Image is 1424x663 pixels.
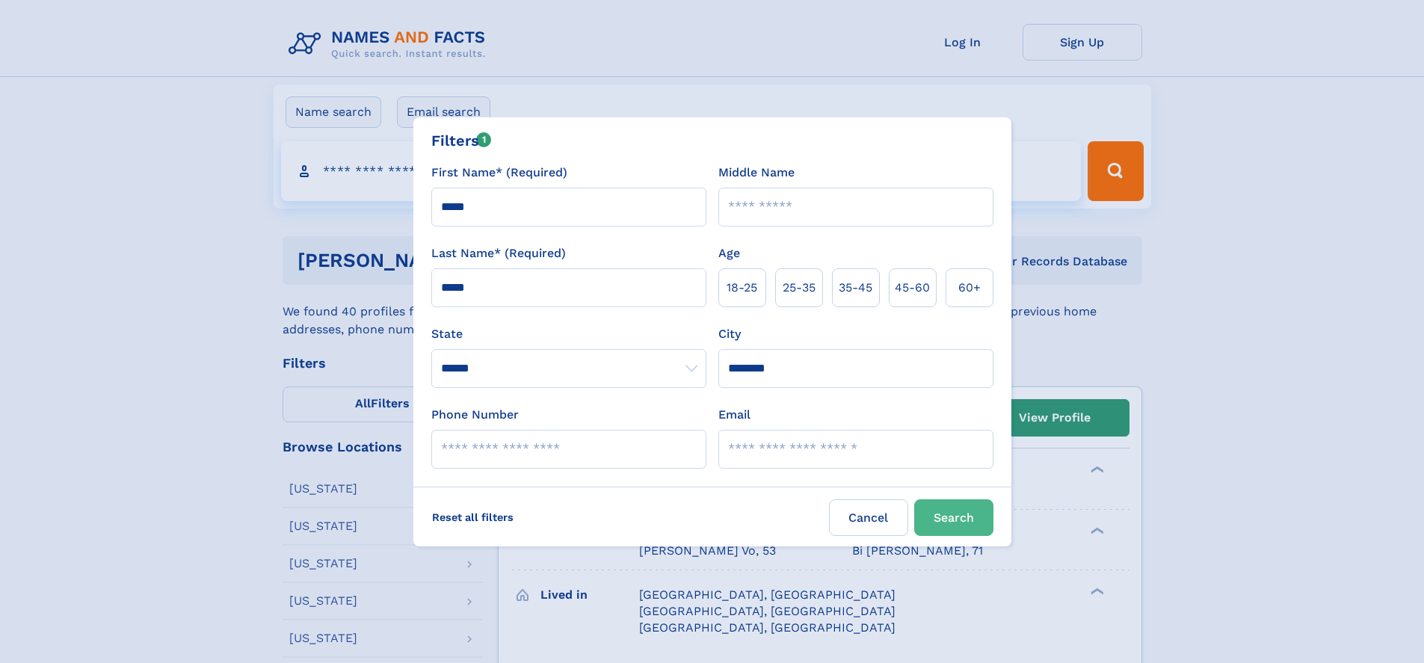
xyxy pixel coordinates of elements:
[914,499,993,536] button: Search
[783,279,816,297] span: 25‑35
[431,129,492,152] div: Filters
[718,406,750,424] label: Email
[431,244,566,262] label: Last Name* (Required)
[839,279,872,297] span: 35‑45
[422,499,523,535] label: Reset all filters
[431,406,519,424] label: Phone Number
[895,279,930,297] span: 45‑60
[431,325,706,343] label: State
[958,279,981,297] span: 60+
[718,244,740,262] label: Age
[727,279,757,297] span: 18‑25
[431,164,567,182] label: First Name* (Required)
[829,499,908,536] label: Cancel
[718,325,741,343] label: City
[718,164,795,182] label: Middle Name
